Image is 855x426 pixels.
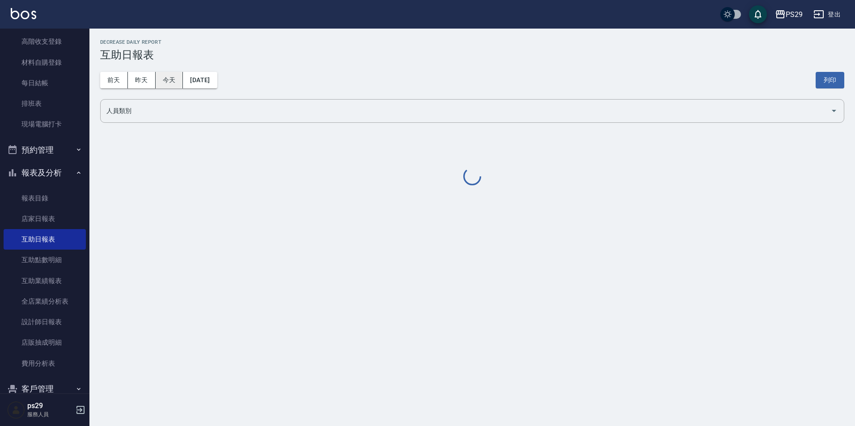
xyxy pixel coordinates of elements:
[4,250,86,270] a: 互助點數明細
[4,271,86,291] a: 互助業績報表
[4,138,86,162] button: 預約管理
[104,103,827,119] input: 人員名稱
[4,114,86,134] a: 現場電腦打卡
[786,9,803,20] div: PS29
[771,5,806,24] button: PS29
[4,31,86,52] a: 高階收支登錄
[816,72,844,88] button: 列印
[100,39,844,45] h2: Decrease Daily Report
[810,6,844,23] button: 登出
[27,410,73,418] p: 服務人員
[4,209,86,229] a: 店家日報表
[100,49,844,61] h3: 互助日報表
[4,161,86,184] button: 報表及分析
[4,52,86,73] a: 材料自購登錄
[4,332,86,353] a: 店販抽成明細
[4,188,86,209] a: 報表目錄
[7,401,25,419] img: Person
[4,73,86,93] a: 每日結帳
[11,8,36,19] img: Logo
[4,312,86,332] a: 設計師日報表
[4,229,86,250] a: 互助日報表
[4,377,86,401] button: 客戶管理
[827,104,841,118] button: Open
[4,291,86,312] a: 全店業績分析表
[4,353,86,374] a: 費用分析表
[100,72,128,88] button: 前天
[4,93,86,114] a: 排班表
[156,72,183,88] button: 今天
[749,5,767,23] button: save
[128,72,156,88] button: 昨天
[183,72,217,88] button: [DATE]
[27,401,73,410] h5: ps29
